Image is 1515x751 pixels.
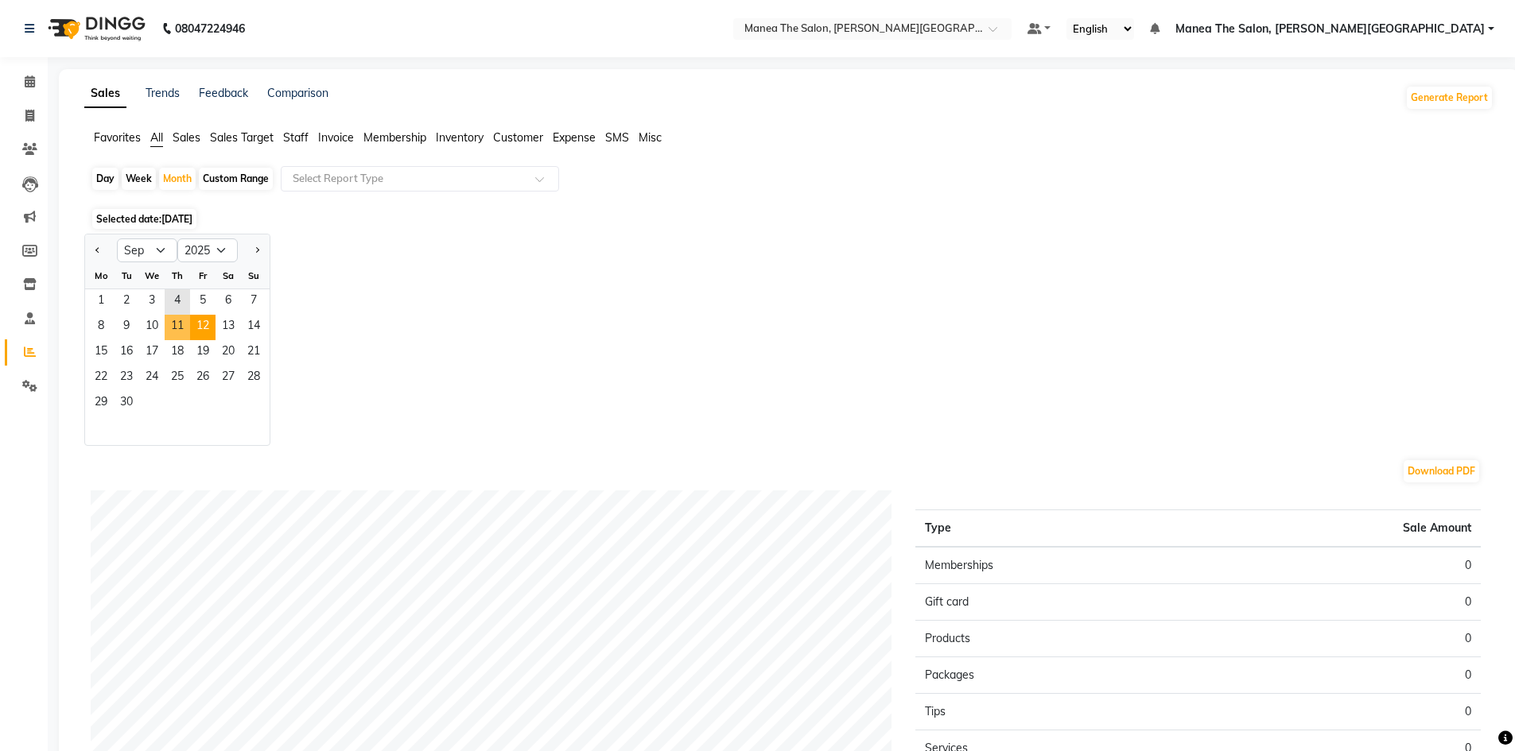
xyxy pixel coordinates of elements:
[1175,21,1485,37] span: Manea The Salon, [PERSON_NAME][GEOGRAPHIC_DATA]
[165,289,190,315] span: 4
[190,263,216,288] div: Fr
[88,366,114,391] div: Monday, September 22, 2025
[139,263,165,288] div: We
[88,391,114,416] div: Monday, September 29, 2025
[177,238,238,262] select: Select year
[216,315,241,340] span: 13
[114,289,139,315] span: 2
[915,657,1198,694] td: Packages
[190,315,216,340] div: Friday, September 12, 2025
[114,391,139,416] div: Tuesday, September 30, 2025
[915,621,1198,657] td: Products
[114,340,139,366] div: Tuesday, September 16, 2025
[190,289,216,315] div: Friday, September 5, 2025
[88,263,114,288] div: Mo
[165,366,190,391] span: 25
[139,366,165,391] span: 24
[190,340,216,366] span: 19
[1198,584,1481,621] td: 0
[493,130,543,145] span: Customer
[165,315,190,340] div: Thursday, September 11, 2025
[139,315,165,340] div: Wednesday, September 10, 2025
[199,86,248,100] a: Feedback
[139,289,165,315] span: 3
[1198,547,1481,584] td: 0
[241,366,266,391] span: 28
[251,238,263,263] button: Next month
[175,6,245,51] b: 08047224946
[199,168,273,190] div: Custom Range
[1198,621,1481,657] td: 0
[88,366,114,391] span: 22
[114,366,139,391] div: Tuesday, September 23, 2025
[114,340,139,366] span: 16
[605,130,629,145] span: SMS
[216,289,241,315] div: Saturday, September 6, 2025
[114,366,139,391] span: 23
[139,366,165,391] div: Wednesday, September 24, 2025
[1404,460,1479,482] button: Download PDF
[41,6,150,51] img: logo
[241,263,266,288] div: Su
[190,340,216,366] div: Friday, September 19, 2025
[283,130,309,145] span: Staff
[216,315,241,340] div: Saturday, September 13, 2025
[318,130,354,145] span: Invoice
[165,340,190,366] span: 18
[216,340,241,366] div: Saturday, September 20, 2025
[139,315,165,340] span: 10
[114,315,139,340] div: Tuesday, September 9, 2025
[139,340,165,366] span: 17
[159,168,196,190] div: Month
[241,315,266,340] div: Sunday, September 14, 2025
[150,130,163,145] span: All
[915,510,1198,548] th: Type
[146,86,180,100] a: Trends
[915,547,1198,584] td: Memberships
[165,366,190,391] div: Thursday, September 25, 2025
[139,289,165,315] div: Wednesday, September 3, 2025
[114,315,139,340] span: 9
[915,694,1198,730] td: Tips
[241,340,266,366] div: Sunday, September 21, 2025
[88,340,114,366] div: Monday, September 15, 2025
[173,130,200,145] span: Sales
[363,130,426,145] span: Membership
[216,366,241,391] div: Saturday, September 27, 2025
[165,289,190,315] div: Thursday, September 4, 2025
[210,130,274,145] span: Sales Target
[190,366,216,391] div: Friday, September 26, 2025
[915,584,1198,621] td: Gift card
[88,289,114,315] span: 1
[92,209,196,229] span: Selected date:
[165,340,190,366] div: Thursday, September 18, 2025
[114,263,139,288] div: Tu
[94,130,141,145] span: Favorites
[88,289,114,315] div: Monday, September 1, 2025
[241,315,266,340] span: 14
[190,315,216,340] span: 12
[1198,510,1481,548] th: Sale Amount
[165,263,190,288] div: Th
[91,238,104,263] button: Previous month
[122,168,156,190] div: Week
[1198,657,1481,694] td: 0
[216,263,241,288] div: Sa
[139,340,165,366] div: Wednesday, September 17, 2025
[190,366,216,391] span: 26
[241,366,266,391] div: Sunday, September 28, 2025
[553,130,596,145] span: Expense
[88,391,114,416] span: 29
[161,213,192,225] span: [DATE]
[92,168,118,190] div: Day
[165,315,190,340] span: 11
[114,289,139,315] div: Tuesday, September 2, 2025
[267,86,328,100] a: Comparison
[241,340,266,366] span: 21
[216,289,241,315] span: 6
[190,289,216,315] span: 5
[241,289,266,315] div: Sunday, September 7, 2025
[241,289,266,315] span: 7
[84,79,126,108] a: Sales
[1198,694,1481,730] td: 0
